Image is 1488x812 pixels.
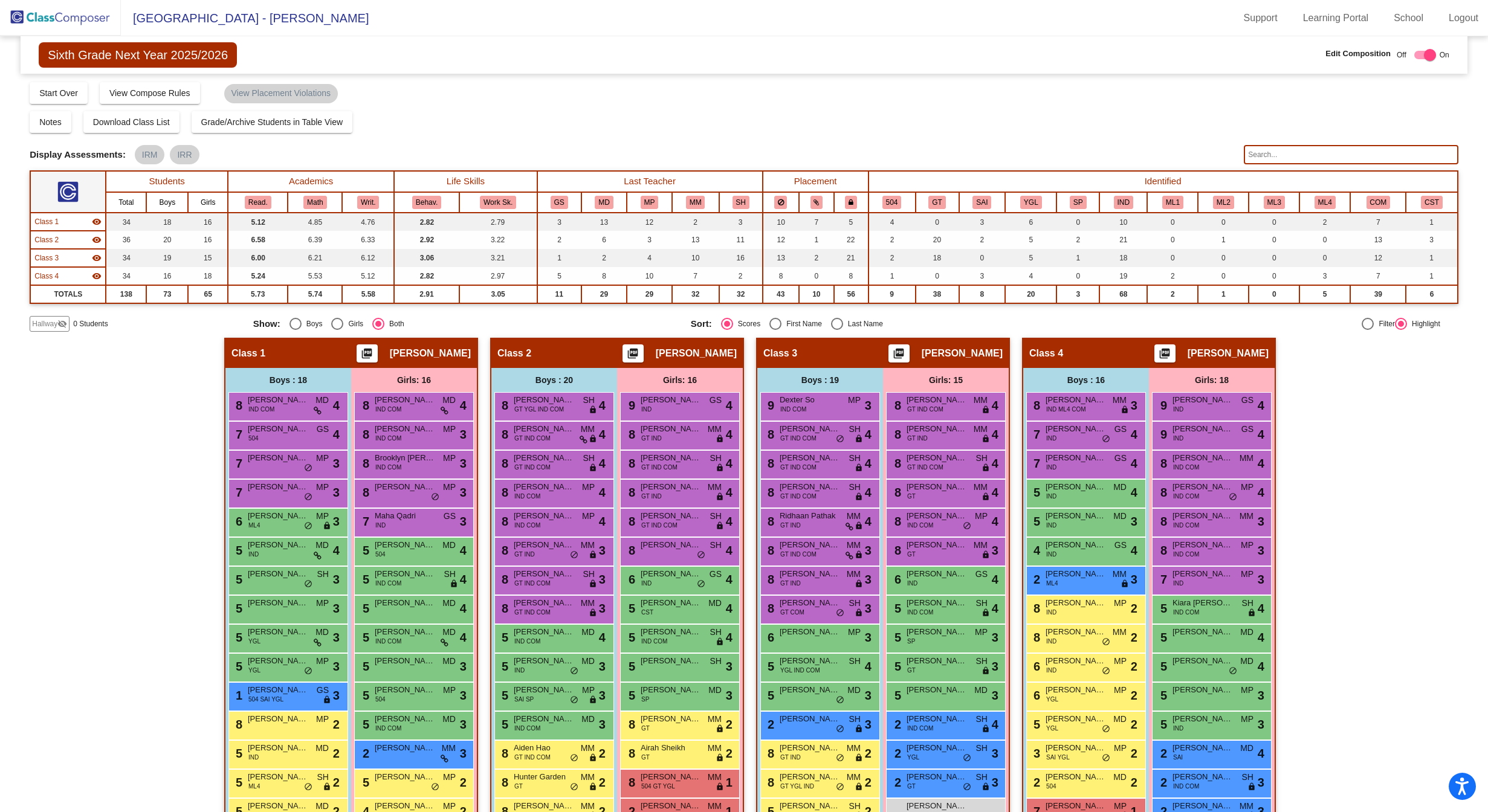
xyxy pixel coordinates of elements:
[228,171,394,192] th: Academics
[394,213,459,231] td: 2.82
[1147,213,1198,231] td: 0
[1198,192,1249,213] th: Level 2 Multilanguage learner
[1056,267,1099,285] td: 0
[641,394,701,406] span: [PERSON_NAME]
[1005,213,1056,231] td: 6
[315,394,329,407] span: MD
[781,318,822,329] div: First Name
[843,318,883,329] div: Last Name
[1099,213,1147,231] td: 10
[1299,213,1350,231] td: 2
[719,231,763,249] td: 11
[1198,213,1249,231] td: 0
[583,394,595,407] span: SH
[146,231,188,249] td: 20
[1241,394,1253,407] span: GS
[672,267,719,285] td: 7
[1157,347,1172,364] mat-icon: picture_as_pdf
[39,88,78,98] span: Start Over
[959,192,1006,213] th: Specialized Academic Instruction
[228,267,288,285] td: 5.24
[1029,347,1063,359] span: Class 4
[34,271,59,282] span: Class 4
[691,318,1119,330] mat-radio-group: Select an option
[763,192,799,213] th: Keep away students
[188,213,228,231] td: 16
[1325,48,1391,60] span: Edit Composition
[1299,267,1350,285] td: 3
[1056,285,1099,303] td: 3
[834,267,869,285] td: 8
[1249,231,1299,249] td: 0
[146,192,188,213] th: Boys
[719,213,763,231] td: 3
[617,368,743,392] div: Girls: 16
[641,196,659,209] button: MP
[710,394,722,407] span: GS
[733,196,749,209] button: SH
[342,231,394,249] td: 6.33
[1099,249,1147,267] td: 18
[188,267,228,285] td: 18
[1249,213,1299,231] td: 0
[834,213,869,231] td: 5
[342,213,394,231] td: 4.76
[106,213,146,231] td: 34
[1249,192,1299,213] th: Level 3 multi language learner
[992,396,998,414] span: 4
[1099,285,1147,303] td: 68
[1114,196,1133,209] button: IND
[719,192,763,213] th: Samantha Healy
[551,196,568,209] button: GS
[30,149,126,160] span: Display Assessments:
[599,396,606,414] span: 4
[1439,8,1488,28] a: Logout
[188,249,228,267] td: 15
[188,231,228,249] td: 16
[288,231,342,249] td: 6.39
[135,145,165,164] mat-chip: IRM
[233,399,242,412] span: 8
[1056,249,1099,267] td: 1
[834,285,869,303] td: 56
[627,249,671,267] td: 4
[360,347,374,364] mat-icon: picture_as_pdf
[192,111,353,133] button: Grade/Archive Students in Table View
[245,196,271,209] button: Read.
[248,394,308,406] span: [PERSON_NAME]
[1406,285,1457,303] td: 6
[799,192,834,213] th: Keep with students
[865,396,872,414] span: 3
[765,399,774,412] span: 9
[1005,192,1056,213] th: Young for grade level
[1407,318,1440,329] div: Highlight
[146,213,188,231] td: 18
[1099,192,1147,213] th: Independent Worker/ Self-Starter/ Motivated
[922,347,1003,359] span: [PERSON_NAME]
[581,267,627,285] td: 8
[1046,394,1106,406] span: [PERSON_NAME]
[1350,213,1406,231] td: 7
[1113,394,1127,407] span: MM
[394,249,459,267] td: 3.06
[1374,318,1395,329] div: Filter
[974,394,988,407] span: MM
[100,82,200,104] button: View Compose Rules
[891,347,906,364] mat-icon: picture_as_pdf
[1005,231,1056,249] td: 5
[537,267,581,285] td: 5
[188,192,228,213] th: Girls
[92,271,102,281] mat-icon: visibility
[1023,368,1149,392] div: Boys : 16
[497,347,531,359] span: Class 2
[288,285,342,303] td: 5.74
[1293,8,1379,28] a: Learning Portal
[288,213,342,231] td: 4.85
[1350,192,1406,213] th: Combo prospect
[30,285,106,303] td: TOTALS
[672,192,719,213] th: Michelle Martin
[1198,231,1249,249] td: 1
[733,318,760,329] div: Scores
[394,285,459,303] td: 2.91
[537,285,581,303] td: 11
